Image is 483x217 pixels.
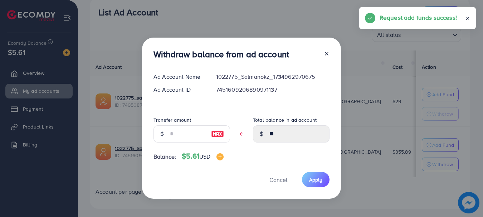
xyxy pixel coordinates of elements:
[269,176,287,184] span: Cancel
[148,73,210,81] div: Ad Account Name
[182,152,223,161] h4: $5.61
[302,172,330,187] button: Apply
[210,86,335,94] div: 7451609206890971137
[153,49,289,59] h3: Withdraw balance from ad account
[210,73,335,81] div: 1022775_Salmanokz_1734962970675
[253,116,317,124] label: Total balance in ad account
[199,153,210,160] span: USD
[153,153,176,161] span: Balance:
[153,116,191,124] label: Transfer amount
[148,86,210,94] div: Ad Account ID
[260,172,296,187] button: Cancel
[216,153,224,160] img: image
[211,130,224,138] img: image
[309,176,322,183] span: Apply
[380,13,457,22] h5: Request add funds success!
